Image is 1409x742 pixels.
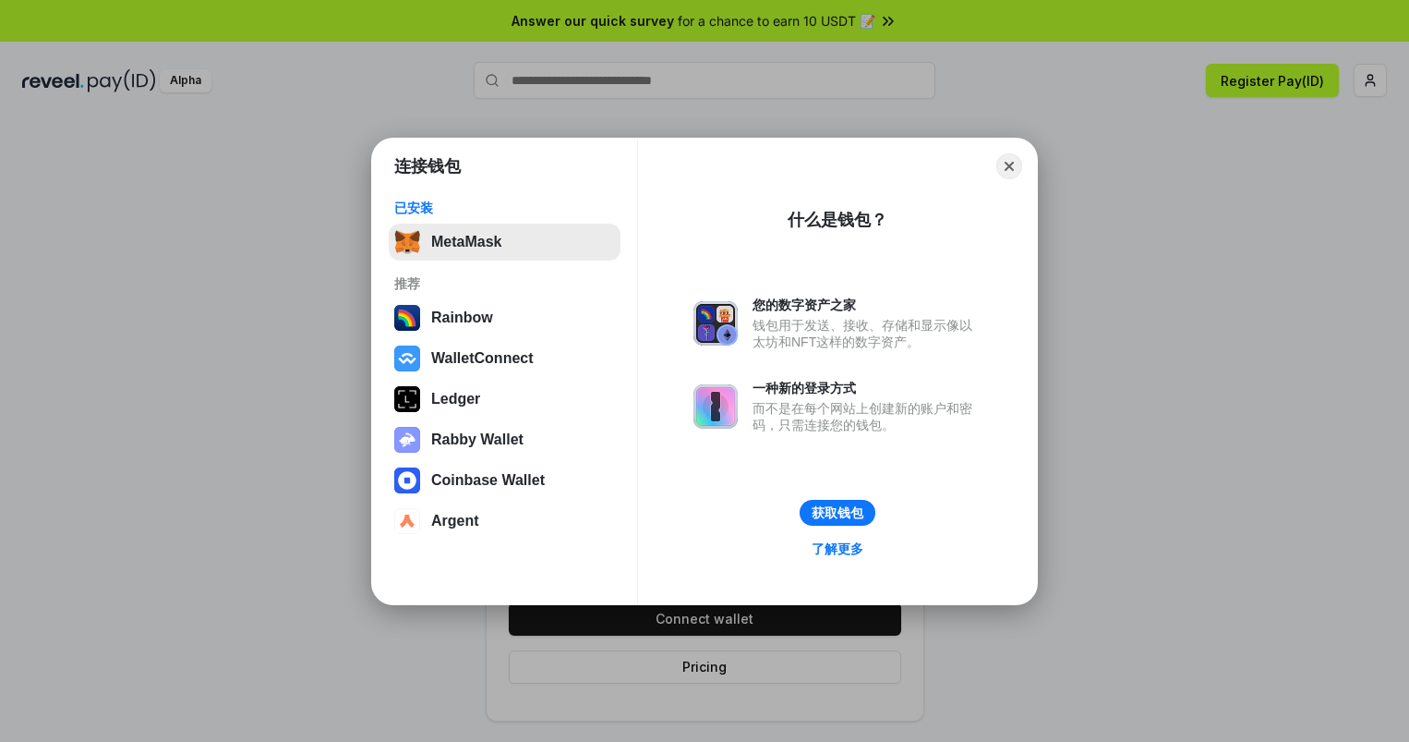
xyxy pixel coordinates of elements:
div: 您的数字资产之家 [753,297,981,313]
img: svg+xml,%3Csvg%20fill%3D%22none%22%20height%3D%2233%22%20viewBox%3D%220%200%2035%2033%22%20width%... [394,229,420,255]
button: Rabby Wallet [389,421,620,458]
h1: 连接钱包 [394,155,461,177]
div: 什么是钱包？ [788,209,887,231]
div: Rainbow [431,310,493,326]
div: Rabby Wallet [431,432,524,448]
img: svg+xml,%3Csvg%20width%3D%2228%22%20height%3D%2228%22%20viewBox%3D%220%200%2028%2028%22%20fill%3D... [394,468,420,493]
div: WalletConnect [431,350,534,367]
div: Ledger [431,391,480,407]
img: svg+xml,%3Csvg%20xmlns%3D%22http%3A%2F%2Fwww.w3.org%2F2000%2Fsvg%22%20fill%3D%22none%22%20viewBox... [693,301,738,346]
div: 推荐 [394,275,615,292]
div: 了解更多 [812,541,863,557]
div: 已安装 [394,200,615,216]
img: svg+xml,%3Csvg%20width%3D%22120%22%20height%3D%22120%22%20viewBox%3D%220%200%20120%20120%22%20fil... [394,305,420,331]
img: svg+xml,%3Csvg%20xmlns%3D%22http%3A%2F%2Fwww.w3.org%2F2000%2Fsvg%22%20fill%3D%22none%22%20viewBox... [394,427,420,453]
div: MetaMask [431,234,501,250]
button: 获取钱包 [800,500,875,526]
button: Ledger [389,381,620,418]
div: 一种新的登录方式 [753,380,981,396]
button: WalletConnect [389,340,620,377]
img: svg+xml,%3Csvg%20width%3D%2228%22%20height%3D%2228%22%20viewBox%3D%220%200%2028%2028%22%20fill%3D... [394,346,420,371]
button: Coinbase Wallet [389,462,620,499]
img: svg+xml,%3Csvg%20xmlns%3D%22http%3A%2F%2Fwww.w3.org%2F2000%2Fsvg%22%20fill%3D%22none%22%20viewBox... [693,384,738,429]
img: svg+xml,%3Csvg%20xmlns%3D%22http%3A%2F%2Fwww.w3.org%2F2000%2Fsvg%22%20width%3D%2228%22%20height%3... [394,386,420,412]
a: 了解更多 [801,537,874,561]
button: Close [996,153,1022,179]
button: Rainbow [389,299,620,336]
button: MetaMask [389,224,620,261]
button: Argent [389,503,620,540]
div: Coinbase Wallet [431,472,545,489]
img: svg+xml,%3Csvg%20width%3D%2228%22%20height%3D%2228%22%20viewBox%3D%220%200%2028%2028%22%20fill%3D... [394,508,420,534]
div: 获取钱包 [812,505,863,521]
div: Argent [431,513,479,529]
div: 而不是在每个网站上创建新的账户和密码，只需连接您的钱包。 [753,400,981,433]
div: 钱包用于发送、接收、存储和显示像以太坊和NFT这样的数字资产。 [753,317,981,350]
